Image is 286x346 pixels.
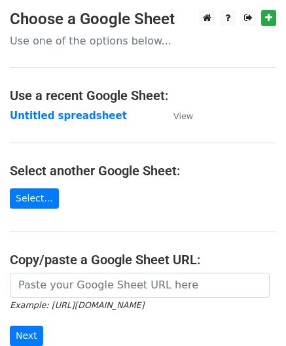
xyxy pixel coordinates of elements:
a: Select... [10,188,59,209]
input: Paste your Google Sheet URL here [10,273,270,298]
input: Next [10,326,43,346]
h3: Choose a Google Sheet [10,10,276,29]
a: View [160,110,193,122]
h4: Select another Google Sheet: [10,163,276,179]
small: Example: [URL][DOMAIN_NAME] [10,300,144,310]
h4: Copy/paste a Google Sheet URL: [10,252,276,268]
p: Use one of the options below... [10,34,276,48]
small: View [173,111,193,121]
h4: Use a recent Google Sheet: [10,88,276,103]
a: Untitled spreadsheet [10,110,127,122]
